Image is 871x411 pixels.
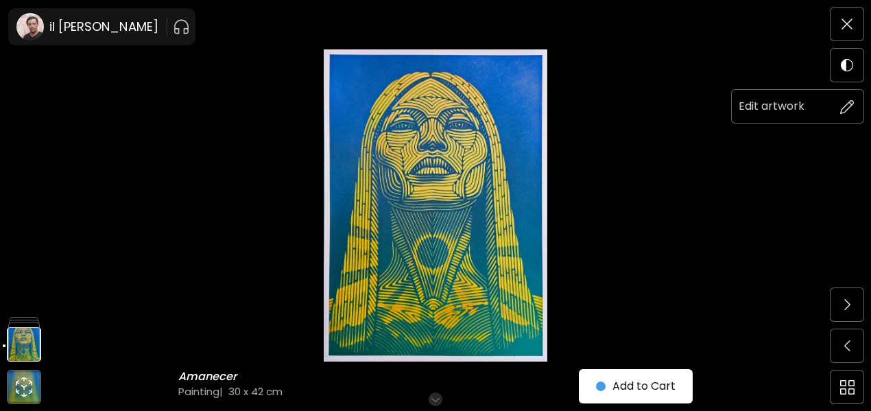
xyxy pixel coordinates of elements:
h6: Amanecer [178,370,240,384]
h4: Painting | 30 x 42 cm [178,384,599,399]
h6: Edit artwork [739,97,804,115]
button: Add to Cart [579,369,693,403]
h6: il [PERSON_NAME] [49,19,158,35]
span: Add to Cart [596,378,676,395]
button: pauseOutline IconGradient Icon [173,16,190,38]
div: animation [13,376,35,398]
